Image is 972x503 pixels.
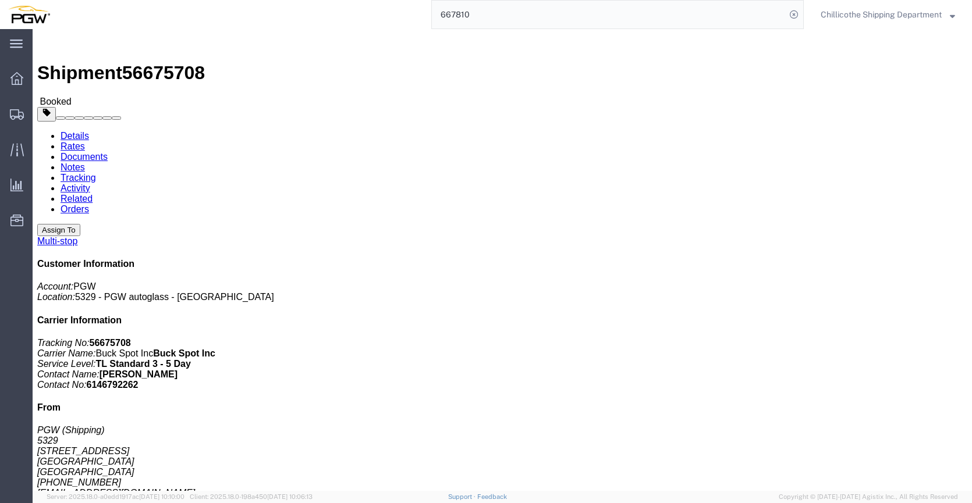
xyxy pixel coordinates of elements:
[477,493,507,500] a: Feedback
[779,492,958,502] span: Copyright © [DATE]-[DATE] Agistix Inc., All Rights Reserved
[432,1,786,28] input: Search for shipment number, reference number
[47,493,185,500] span: Server: 2025.18.0-a0edd1917ac
[33,29,972,491] iframe: FS Legacy Container
[448,493,477,500] a: Support
[820,8,956,22] button: Chillicothe Shipping Department
[139,493,185,500] span: [DATE] 10:10:00
[267,493,313,500] span: [DATE] 10:06:13
[821,8,942,21] span: Chillicothe Shipping Department
[190,493,313,500] span: Client: 2025.18.0-198a450
[8,6,50,23] img: logo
